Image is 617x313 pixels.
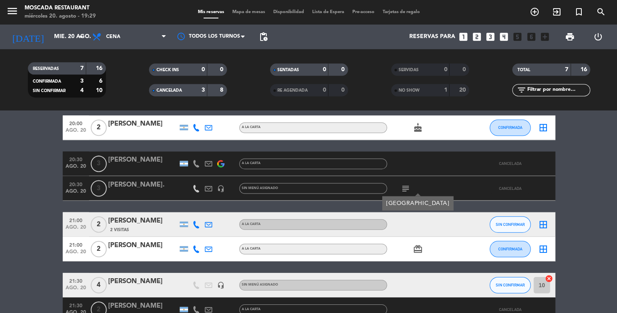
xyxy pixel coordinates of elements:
[489,119,530,136] button: CONFIRMADA
[241,283,278,286] span: Sin menú asignado
[386,199,449,207] div: [GEOGRAPHIC_DATA]
[525,32,535,42] i: looks_6
[80,65,84,71] strong: 7
[495,222,524,226] span: SIN CONFIRMAR
[33,67,59,71] span: RESERVADAS
[412,123,422,133] i: cake
[25,4,96,12] div: Moscada Restaurant
[489,277,530,293] button: SIN CONFIRMAR
[564,32,574,42] span: print
[66,224,86,234] span: ago. 20
[91,119,107,136] span: 2
[308,10,348,14] span: Lista de Espera
[484,32,495,42] i: looks_3
[551,7,560,17] i: exit_to_app
[33,79,61,83] span: CONFIRMADA
[529,7,538,17] i: add_circle_outline
[66,285,86,294] span: ago. 20
[80,88,84,93] strong: 4
[538,32,549,42] i: add_box
[33,89,66,93] span: SIN CONFIRMAR
[25,12,96,20] div: miércoles 20. agosto - 19:29
[489,216,530,232] button: SIN CONFIRMAR
[489,155,530,172] button: CANCELADA
[95,65,104,71] strong: 16
[564,67,567,72] strong: 7
[378,10,424,14] span: Tarjetas de regalo
[217,160,224,167] img: google-logo.png
[269,10,308,14] span: Disponibilidad
[241,126,260,129] span: A LA CARTA
[91,216,107,232] span: 2
[498,186,521,190] span: CANCELADA
[497,246,522,251] span: CONFIRMADA
[156,88,181,92] span: CANCELADA
[106,34,120,40] span: Cena
[80,78,84,84] strong: 3
[495,282,524,287] span: SIN CONFIRMAR
[443,87,446,93] strong: 1
[108,300,177,311] div: [PERSON_NAME]
[91,277,107,293] span: 4
[91,180,107,196] span: 3
[412,244,422,254] i: card_giftcard
[228,10,269,14] span: Mapa de mesas
[91,241,107,257] span: 2
[108,240,177,250] div: [PERSON_NAME]
[471,32,481,42] i: looks_two
[220,87,225,93] strong: 8
[220,67,225,72] strong: 0
[497,125,522,130] span: CONFIRMADA
[341,67,346,72] strong: 0
[341,87,346,93] strong: 0
[66,239,86,249] span: 21:00
[462,67,467,72] strong: 0
[398,88,419,92] span: NO SHOW
[241,162,260,165] span: A LA CARTA
[400,183,410,193] i: subject
[498,161,521,166] span: CANCELADA
[322,87,325,93] strong: 0
[498,32,508,42] i: looks_4
[258,32,268,42] span: pending_actions
[110,226,129,233] span: 2 Visitas
[348,10,378,14] span: Pre-acceso
[201,67,204,72] strong: 0
[573,7,583,17] i: turned_in_not
[489,241,530,257] button: CONFIRMADA
[66,300,86,309] span: 21:30
[156,68,179,72] span: CHECK INS
[515,85,525,95] i: filter_list
[108,179,177,190] div: [PERSON_NAME].
[6,28,50,46] i: [DATE]
[66,179,86,188] span: 20:30
[537,123,547,133] i: border_all
[241,307,260,311] span: A LA CARTA
[66,154,86,164] span: 20:30
[66,118,86,128] span: 20:00
[511,32,522,42] i: looks_5
[76,32,86,42] i: arrow_drop_down
[66,128,86,137] span: ago. 20
[537,244,547,254] i: border_all
[201,87,204,93] strong: 3
[443,67,446,72] strong: 0
[66,249,86,258] span: ago. 20
[108,215,177,226] div: [PERSON_NAME]
[66,188,86,198] span: ago. 20
[194,10,228,14] span: Mis reservas
[91,155,107,172] span: 3
[457,32,468,42] i: looks_one
[217,185,224,192] i: headset_mic
[66,275,86,285] span: 21:30
[544,274,552,282] i: cancel
[583,25,611,49] div: LOG OUT
[489,180,530,196] button: CANCELADA
[66,164,86,173] span: ago. 20
[516,68,529,72] span: TOTAL
[108,155,177,165] div: [PERSON_NAME]
[592,32,602,42] i: power_settings_new
[99,78,104,84] strong: 6
[498,307,521,311] span: CANCELADA
[217,281,224,288] i: headset_mic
